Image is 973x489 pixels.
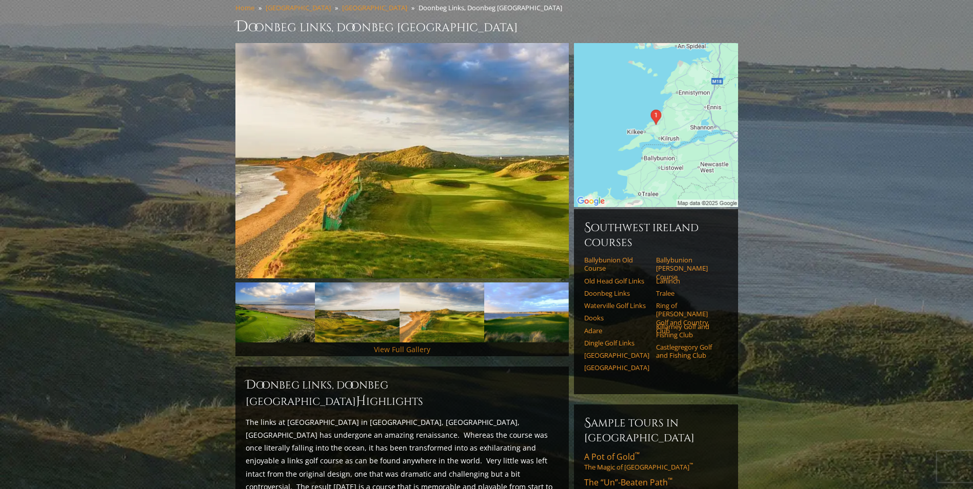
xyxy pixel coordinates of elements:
[419,3,566,12] li: Doonbeg Links, Doonbeg [GEOGRAPHIC_DATA]
[656,343,721,360] a: Castlegregory Golf and Fishing Club
[584,351,649,359] a: [GEOGRAPHIC_DATA]
[356,393,366,410] span: H
[584,363,649,372] a: [GEOGRAPHIC_DATA]
[656,301,721,335] a: Ring of [PERSON_NAME] Golf and Country Club
[689,462,693,468] sup: ™
[574,43,738,207] img: Google Map of Trump International Hotel and Golf Links, Doonbeg Ireland
[584,289,649,297] a: Doonbeg Links
[656,322,721,339] a: Killarney Golf and Fishing Club
[584,477,672,488] span: The “Un”-Beaten Path
[656,256,721,281] a: Ballybunion [PERSON_NAME] Course
[584,451,728,472] a: A Pot of Gold™The Magic of [GEOGRAPHIC_DATA]™
[584,415,728,445] h6: Sample Tours in [GEOGRAPHIC_DATA]
[342,3,407,12] a: [GEOGRAPHIC_DATA]
[584,314,649,322] a: Dooks
[584,327,649,335] a: Adare
[374,344,430,354] a: View Full Gallery
[235,16,738,37] h1: Doonbeg Links, Doonbeg [GEOGRAPHIC_DATA]
[584,451,640,462] span: A Pot of Gold
[656,289,721,297] a: Tralee
[656,277,721,285] a: Lahinch
[266,3,331,12] a: [GEOGRAPHIC_DATA]
[584,219,728,250] h6: Southwest Ireland Courses
[584,256,649,273] a: Ballybunion Old Course
[235,3,254,12] a: Home
[635,450,640,459] sup: ™
[584,277,649,285] a: Old Head Golf Links
[668,476,672,484] sup: ™
[584,339,649,347] a: Dingle Golf Links
[246,377,559,410] h2: Doonbeg Links, Doonbeg [GEOGRAPHIC_DATA] ighlights
[584,301,649,310] a: Waterville Golf Links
